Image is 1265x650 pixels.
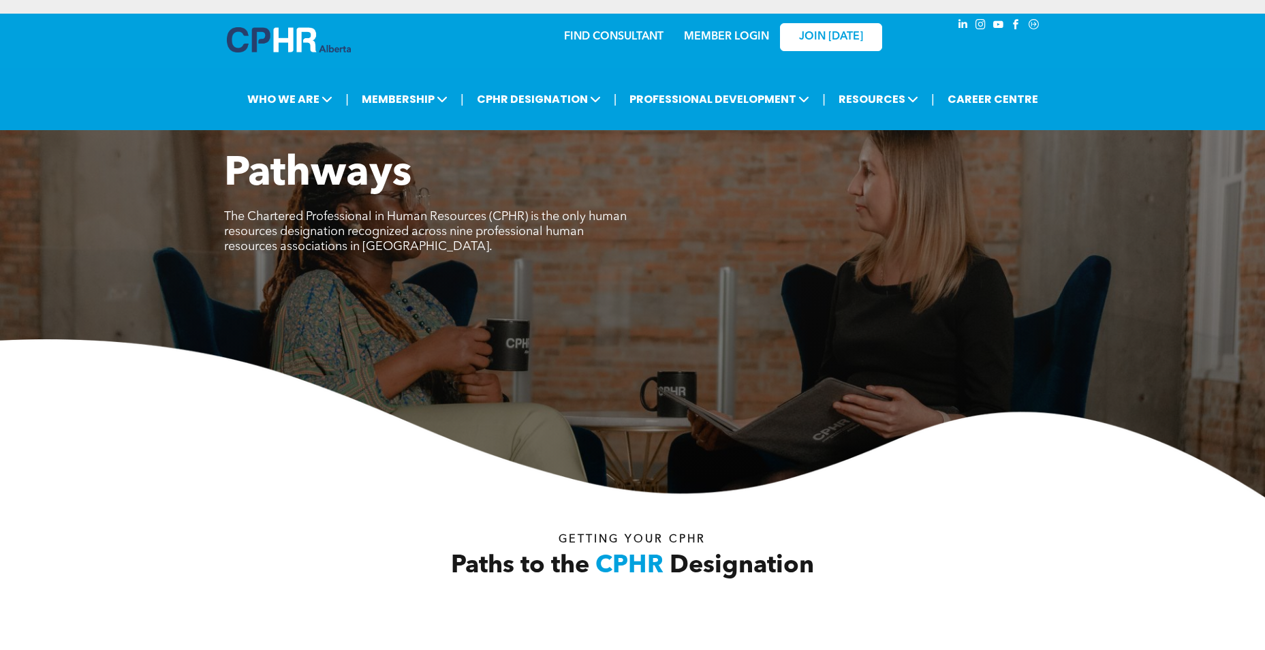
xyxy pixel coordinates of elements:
[460,85,464,113] li: |
[243,87,337,112] span: WHO WE ARE
[614,85,617,113] li: |
[358,87,452,112] span: MEMBERSHIP
[559,534,706,545] span: Getting your Cphr
[1009,17,1024,35] a: facebook
[684,31,769,42] a: MEMBER LOGIN
[625,87,813,112] span: PROFESSIONAL DEVELOPMENT
[224,211,627,253] span: The Chartered Professional in Human Resources (CPHR) is the only human resources designation reco...
[564,31,663,42] a: FIND CONSULTANT
[451,554,589,578] span: Paths to the
[822,85,826,113] li: |
[595,554,663,578] span: CPHR
[834,87,922,112] span: RESOURCES
[224,154,411,195] span: Pathways
[345,85,349,113] li: |
[1027,17,1042,35] a: Social network
[227,27,351,52] img: A blue and white logo for cp alberta
[780,23,882,51] a: JOIN [DATE]
[931,85,935,113] li: |
[943,87,1042,112] a: CAREER CENTRE
[799,31,863,44] span: JOIN [DATE]
[670,554,814,578] span: Designation
[991,17,1006,35] a: youtube
[473,87,605,112] span: CPHR DESIGNATION
[956,17,971,35] a: linkedin
[973,17,988,35] a: instagram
